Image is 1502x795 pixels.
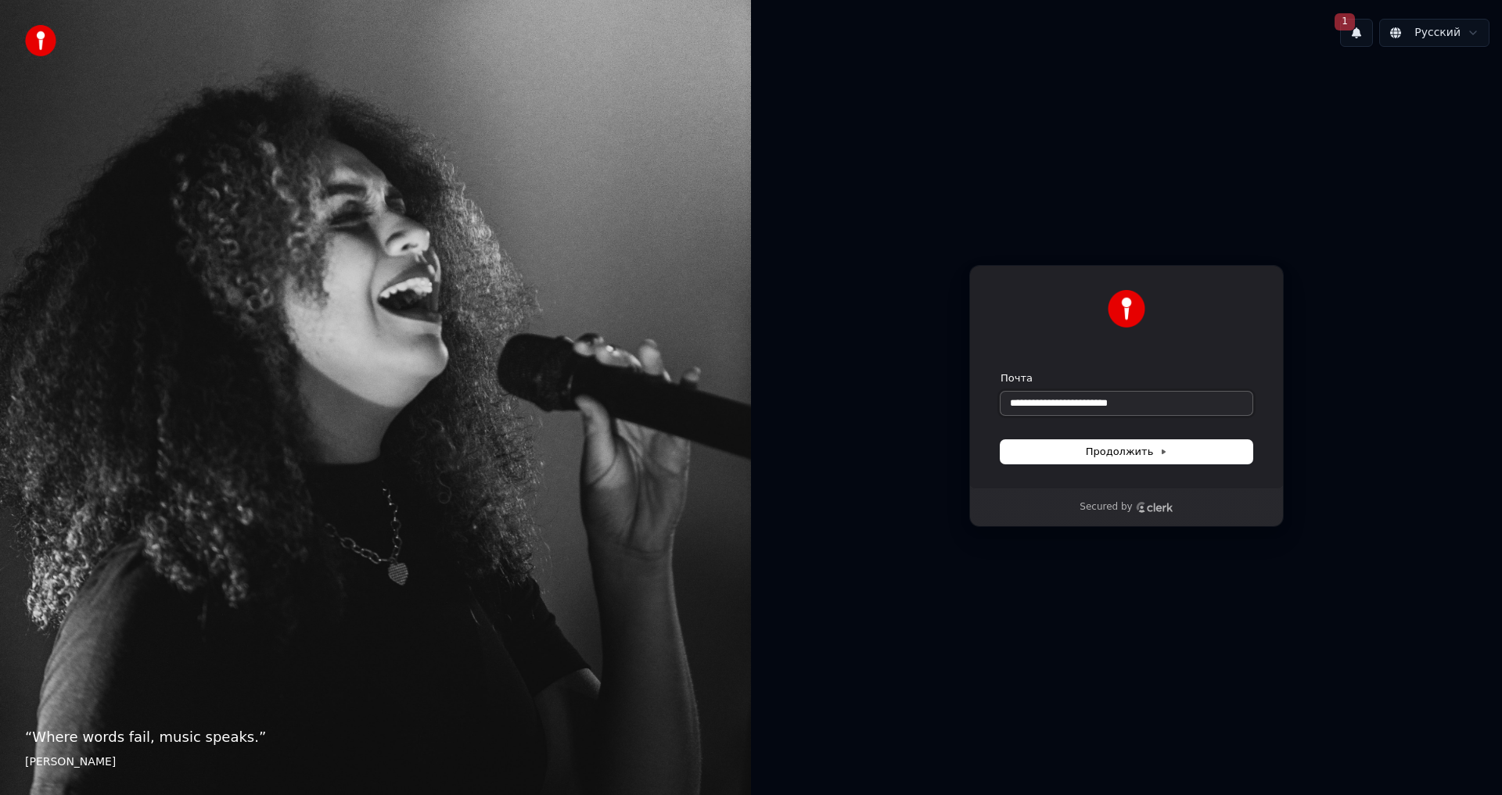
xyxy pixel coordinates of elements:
p: Secured by [1080,501,1132,514]
img: Youka [1108,290,1145,328]
button: Продолжить [1001,440,1252,464]
img: youka [25,25,56,56]
footer: [PERSON_NAME] [25,754,726,770]
button: 1 [1340,19,1373,47]
a: Clerk logo [1136,502,1173,513]
p: “ Where words fail, music speaks. ” [25,726,726,748]
label: Почта [1001,371,1033,385]
span: 1 [1335,13,1355,30]
span: Продолжить [1086,445,1168,459]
